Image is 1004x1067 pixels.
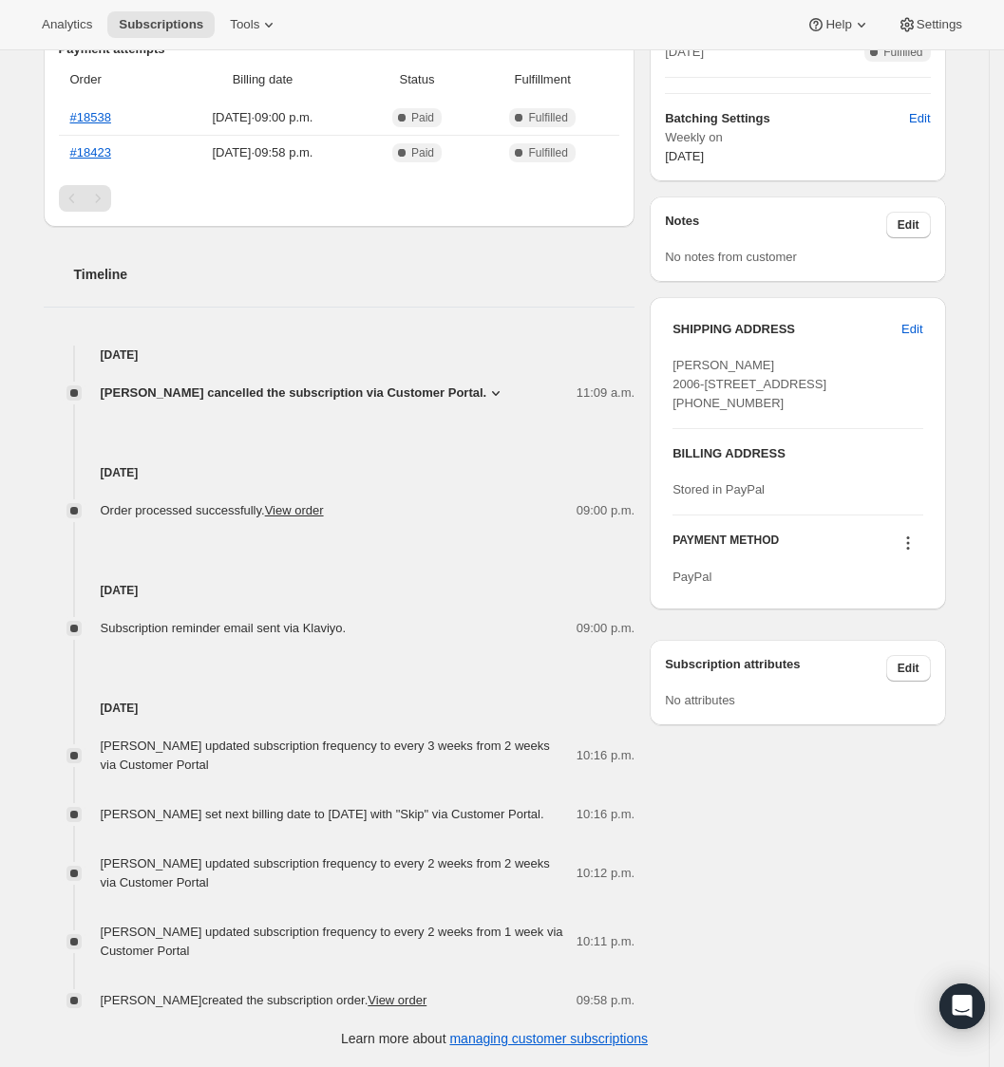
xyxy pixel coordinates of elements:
[341,1029,648,1048] p: Learn more about
[411,110,434,125] span: Paid
[665,212,886,238] h3: Notes
[101,925,563,958] span: [PERSON_NAME] updated subscription frequency to every 2 weeks from 1 week via Customer Portal
[577,805,635,824] span: 10:16 p.m.
[898,217,919,233] span: Edit
[577,746,635,765] span: 10:16 p.m.
[101,384,506,402] button: [PERSON_NAME] cancelled the subscription via Customer Portal.
[70,110,111,124] a: #18538
[230,17,259,32] span: Tools
[101,993,427,1007] span: [PERSON_NAME] created the subscription order.
[577,864,635,883] span: 10:12 p.m.
[369,70,465,89] span: Status
[59,185,620,212] nav: Pagination
[477,70,608,89] span: Fulfillment
[577,932,635,951] span: 10:11 p.m.
[44,699,635,718] h4: [DATE]
[886,11,974,38] button: Settings
[59,59,163,101] th: Order
[886,212,931,238] button: Edit
[577,384,635,402] span: 11:09 a.m.
[101,739,550,772] span: [PERSON_NAME] updated subscription frequency to every 3 weeks from 2 weeks via Customer Portal
[939,983,985,1029] div: Open Intercom Messenger
[42,17,92,32] span: Analytics
[898,103,941,134] button: Edit
[101,503,324,517] span: Order processed successfully.
[883,45,922,60] span: Fulfilled
[665,250,797,264] span: No notes from customer
[449,1031,648,1046] a: managing customer subscriptions
[368,993,426,1007] a: View order
[886,655,931,682] button: Edit
[119,17,203,32] span: Subscriptions
[44,581,635,600] h4: [DATE]
[672,570,711,584] span: PayPal
[411,145,434,160] span: Paid
[218,11,290,38] button: Tools
[70,145,111,159] a: #18423
[890,314,934,345] button: Edit
[74,265,635,284] h2: Timeline
[101,621,347,635] span: Subscription reminder email sent via Klaviyo.
[101,384,487,402] span: [PERSON_NAME] cancelled the subscription via Customer Portal.
[168,70,357,89] span: Billing date
[44,346,635,365] h4: [DATE]
[917,17,962,32] span: Settings
[665,128,930,147] span: Weekly on
[528,145,567,160] span: Fulfilled
[665,43,704,62] span: [DATE]
[30,11,104,38] button: Analytics
[577,501,635,520] span: 09:00 p.m.
[672,358,826,410] span: [PERSON_NAME] 2006-[STREET_ADDRESS] [PHONE_NUMBER]
[665,655,886,682] h3: Subscription attributes
[672,533,779,558] h3: PAYMENT METHOD
[44,463,635,482] h4: [DATE]
[101,807,544,821] span: [PERSON_NAME] set next billing date to [DATE] with "Skip" via Customer Portal.
[665,149,704,163] span: [DATE]
[577,991,635,1010] span: 09:58 p.m.
[265,503,324,517] a: View order
[577,619,635,638] span: 09:00 p.m.
[101,856,550,889] span: [PERSON_NAME] updated subscription frequency to every 2 weeks from 2 weeks via Customer Portal
[672,320,901,339] h3: SHIPPING ADDRESS
[672,482,765,496] span: Stored in PayPal
[665,109,909,128] h6: Batching Settings
[909,109,930,128] span: Edit
[168,143,357,162] span: [DATE] · 09:58 p.m.
[825,17,851,32] span: Help
[107,11,215,38] button: Subscriptions
[665,693,735,707] span: No attributes
[901,320,922,339] span: Edit
[795,11,881,38] button: Help
[672,444,922,463] h3: BILLING ADDRESS
[898,661,919,676] span: Edit
[528,110,567,125] span: Fulfilled
[168,108,357,127] span: [DATE] · 09:00 p.m.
